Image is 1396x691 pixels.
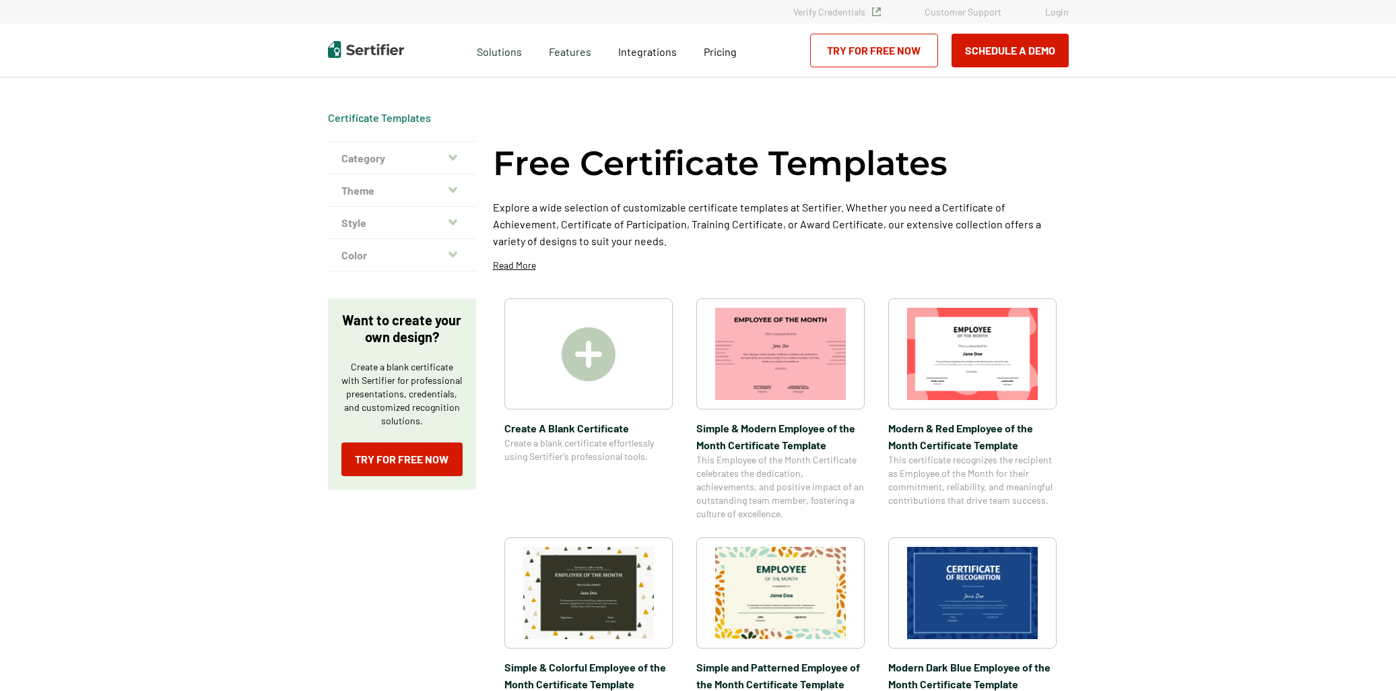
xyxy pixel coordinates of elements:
img: Modern & Red Employee of the Month Certificate Template [907,308,1038,400]
img: Simple & Colorful Employee of the Month Certificate Template [523,547,654,639]
button: Color [328,239,476,271]
p: Read More [493,259,536,272]
a: Try for Free Now [341,442,463,476]
span: Create a blank certificate effortlessly using Sertifier’s professional tools. [504,436,673,463]
span: Simple & Modern Employee of the Month Certificate Template [696,420,865,453]
h1: Free Certificate Templates [493,141,948,185]
p: Explore a wide selection of customizable certificate templates at Sertifier. Whether you need a C... [493,199,1069,249]
span: Features [549,42,591,59]
a: Try for Free Now [810,34,938,67]
div: Breadcrumb [328,111,431,125]
span: Integrations [618,45,677,58]
img: Simple & Modern Employee of the Month Certificate Template [715,308,846,400]
span: Pricing [704,45,737,58]
p: Create a blank certificate with Sertifier for professional presentations, credentials, and custom... [341,360,463,428]
button: Category [328,142,476,174]
a: Certificate Templates [328,111,431,124]
a: Verify Credentials [793,6,881,18]
span: This Employee of the Month Certificate celebrates the dedication, achievements, and positive impa... [696,453,865,521]
img: Create A Blank Certificate [562,327,616,381]
span: Modern & Red Employee of the Month Certificate Template [888,420,1057,453]
a: Integrations [618,42,677,59]
img: Simple and Patterned Employee of the Month Certificate Template [715,547,846,639]
a: Simple & Modern Employee of the Month Certificate TemplateSimple & Modern Employee of the Month C... [696,298,865,521]
span: Solutions [477,42,522,59]
span: This certificate recognizes the recipient as Employee of the Month for their commitment, reliabil... [888,453,1057,507]
a: Login [1045,6,1069,18]
a: Pricing [704,42,737,59]
p: Want to create your own design? [341,312,463,345]
button: Style [328,207,476,239]
img: Modern Dark Blue Employee of the Month Certificate Template [907,547,1038,639]
img: Sertifier | Digital Credentialing Platform [328,41,404,58]
span: Certificate Templates [328,111,431,125]
button: Theme [328,174,476,207]
span: Create A Blank Certificate [504,420,673,436]
a: Modern & Red Employee of the Month Certificate TemplateModern & Red Employee of the Month Certifi... [888,298,1057,521]
a: Customer Support [925,6,1001,18]
img: Verified [872,7,881,16]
